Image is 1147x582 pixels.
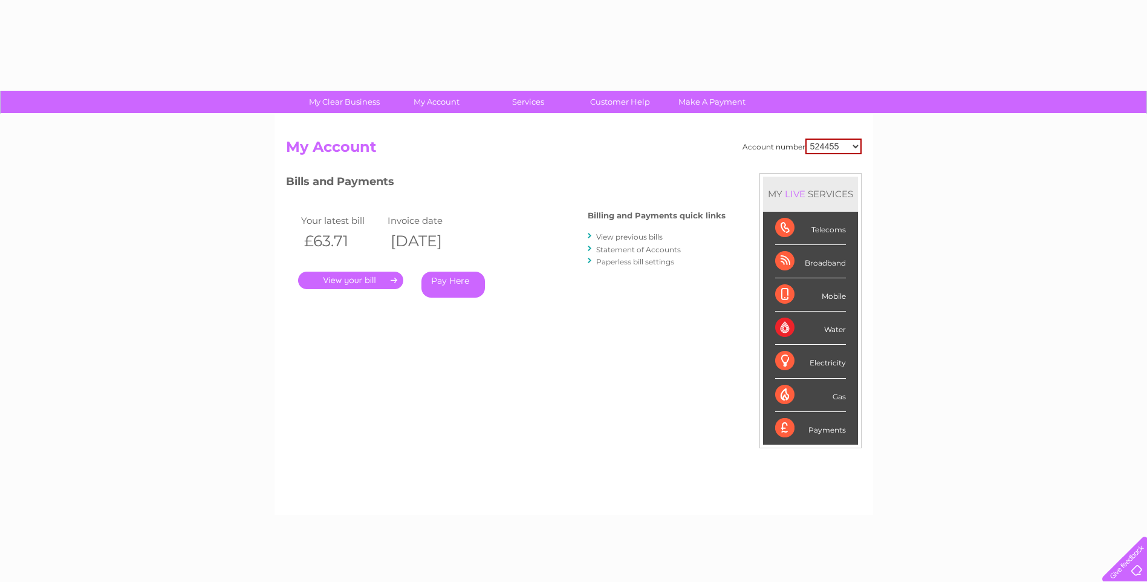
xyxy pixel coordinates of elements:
div: Gas [775,379,846,412]
a: Paperless bill settings [596,257,674,266]
div: Mobile [775,278,846,312]
a: View previous bills [596,232,663,241]
div: Water [775,312,846,345]
a: . [298,272,403,289]
h3: Bills and Payments [286,173,726,194]
a: Make A Payment [662,91,762,113]
div: Electricity [775,345,846,378]
div: Broadband [775,245,846,278]
a: My Clear Business [294,91,394,113]
a: Pay Here [421,272,485,298]
h2: My Account [286,139,862,162]
div: Account number [742,139,862,154]
th: £63.71 [298,229,385,253]
a: Services [478,91,578,113]
div: Telecoms [775,212,846,245]
div: Payments [775,412,846,445]
th: [DATE] [385,229,472,253]
a: My Account [386,91,486,113]
td: Your latest bill [298,212,385,229]
div: MY SERVICES [763,177,858,211]
td: Invoice date [385,212,472,229]
a: Customer Help [570,91,670,113]
h4: Billing and Payments quick links [588,211,726,220]
div: LIVE [782,188,808,200]
a: Statement of Accounts [596,245,681,254]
